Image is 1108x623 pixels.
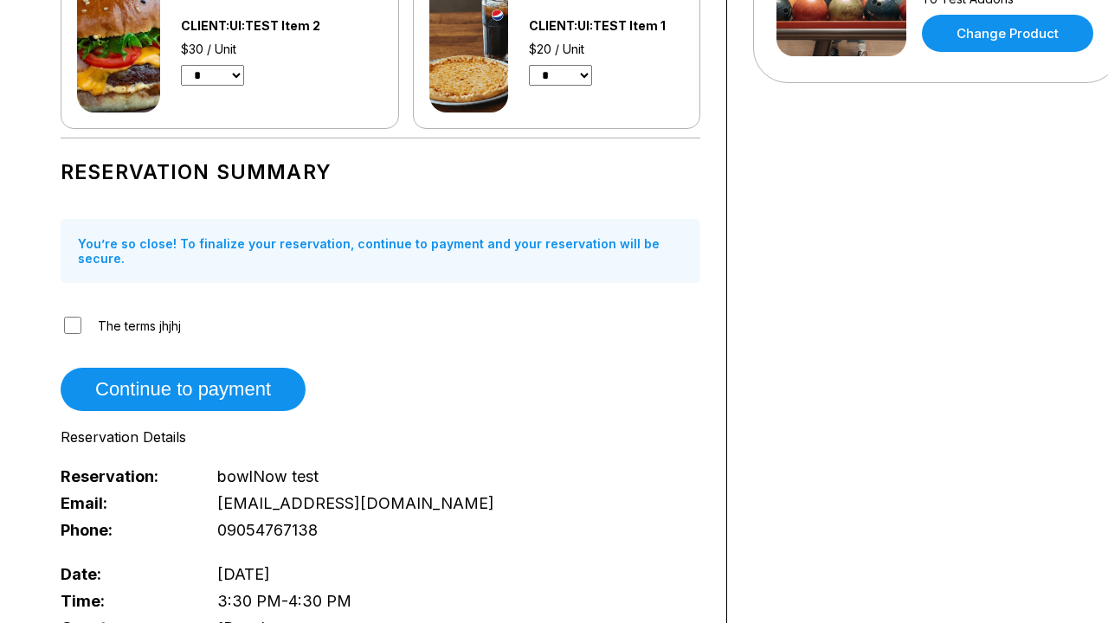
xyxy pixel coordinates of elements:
[61,592,189,610] span: Time:
[217,521,318,539] span: 09054767138
[61,467,189,485] span: Reservation:
[529,42,684,56] div: $20 / Unit
[217,494,494,512] span: [EMAIL_ADDRESS][DOMAIN_NAME]
[181,42,367,56] div: $30 / Unit
[61,565,189,583] span: Date:
[61,368,306,411] button: Continue to payment
[61,494,189,512] span: Email:
[61,219,700,283] div: You’re so close! To finalize your reservation, continue to payment and your reservation will be s...
[61,428,700,446] div: Reservation Details
[61,521,189,539] span: Phone:
[181,18,367,33] div: CLIENT:UI:TEST Item 2
[98,318,181,333] span: The terms jhjhj
[61,160,700,184] h1: Reservation Summary
[529,18,684,33] div: CLIENT:UI:TEST Item 1
[217,467,319,485] span: bowlNow test
[922,15,1093,52] a: Change Product
[217,592,351,610] span: 3:30 PM - 4:30 PM
[217,565,270,583] span: [DATE]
